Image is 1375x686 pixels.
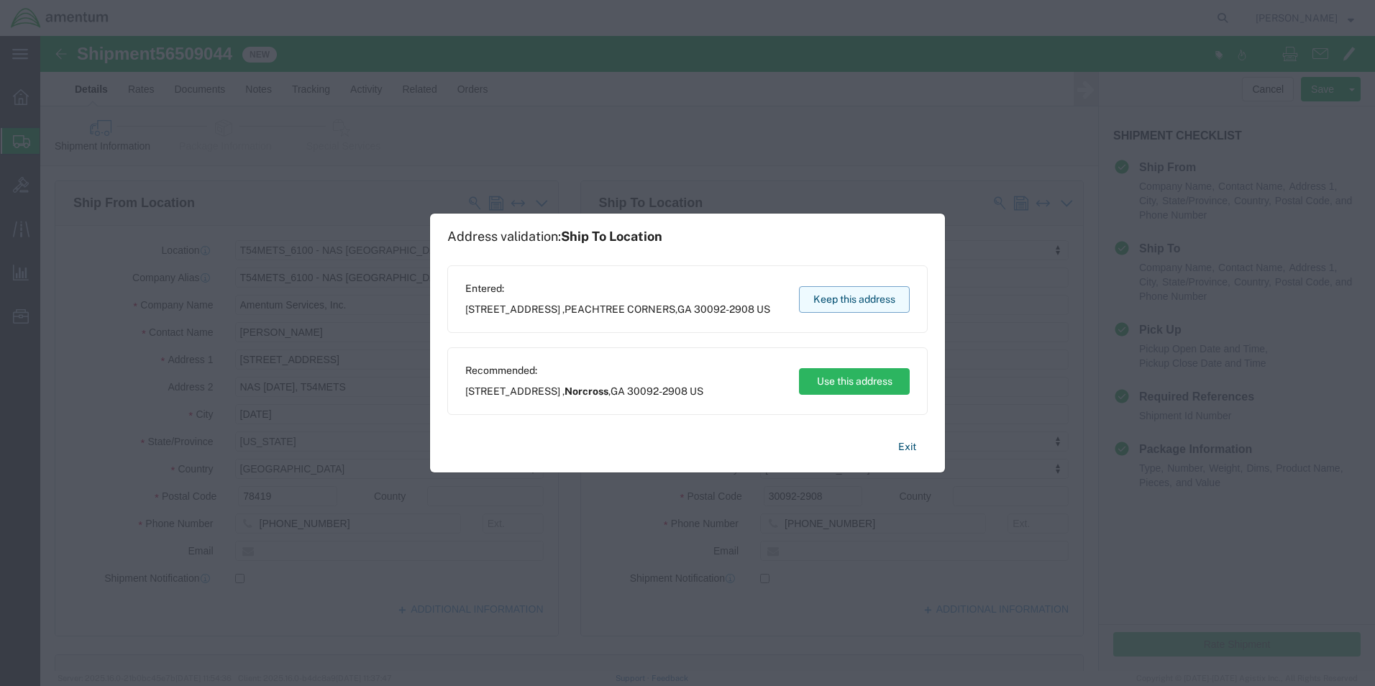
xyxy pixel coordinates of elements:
[694,303,754,315] span: 30092-2908
[887,434,928,459] button: Exit
[627,385,687,397] span: 30092-2908
[465,363,703,378] span: Recommended:
[465,302,770,317] span: [STREET_ADDRESS] , ,
[465,384,703,399] span: [STREET_ADDRESS] , ,
[565,303,675,315] span: PEACHTREE CORNERS
[447,229,662,244] h1: Address validation:
[611,385,625,397] span: GA
[757,303,770,315] span: US
[465,281,770,296] span: Entered:
[677,303,692,315] span: GA
[799,286,910,313] button: Keep this address
[565,385,608,397] span: Norcross
[561,229,662,244] span: Ship To Location
[799,368,910,395] button: Use this address
[690,385,703,397] span: US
